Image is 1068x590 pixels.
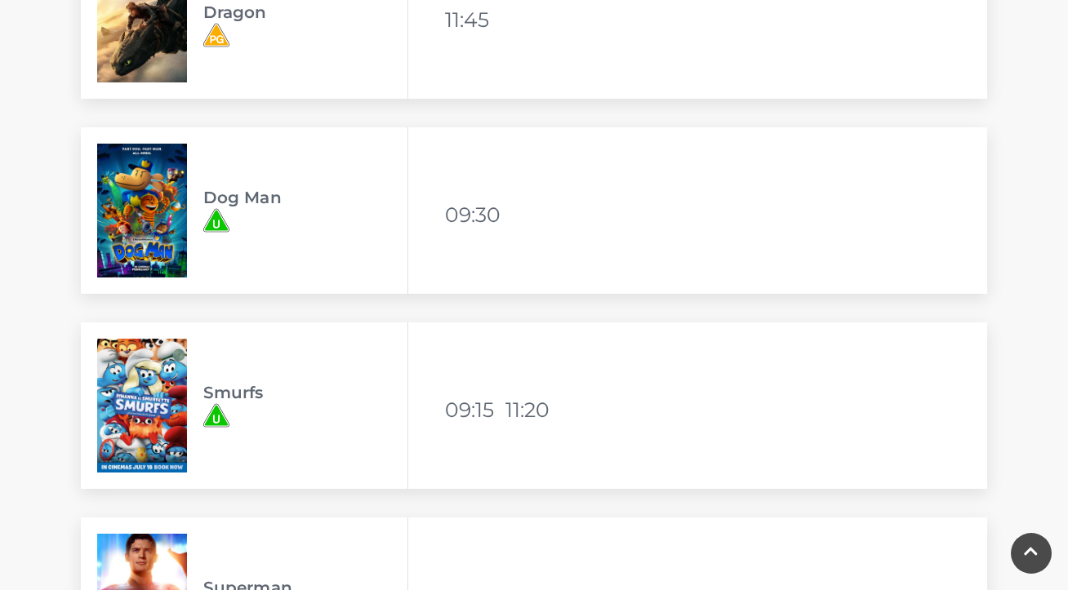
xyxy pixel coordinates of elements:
[203,383,407,402] h3: Smurfs
[505,390,563,429] li: 11:20
[203,188,407,207] h3: Dog Man
[445,390,502,429] li: 09:15
[445,195,502,234] li: 09:30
